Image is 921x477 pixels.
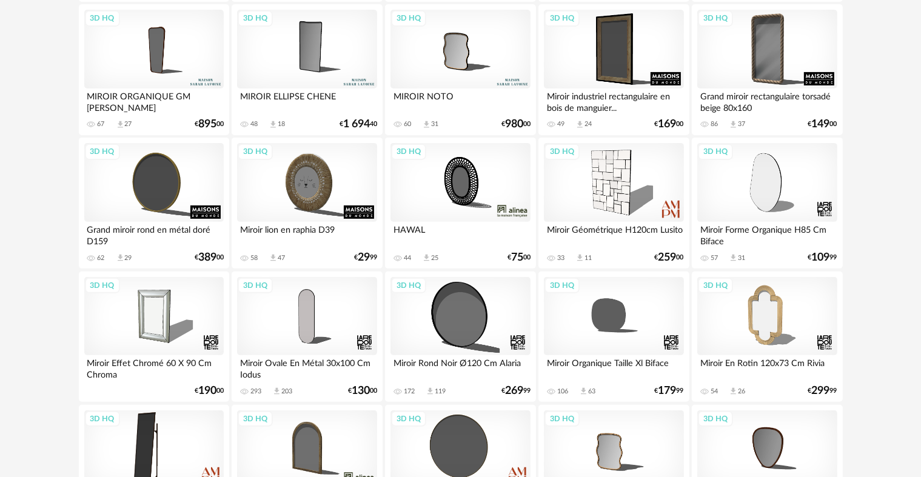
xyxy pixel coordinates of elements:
[658,120,677,128] span: 169
[812,253,830,262] span: 109
[281,387,292,396] div: 203
[422,253,431,262] span: Download icon
[391,144,426,159] div: 3D HQ
[692,138,842,269] a: 3D HQ Miroir Forme Organique H85 Cm Biface 57 Download icon 31 €10999
[125,254,132,262] div: 29
[501,387,531,395] div: € 99
[658,387,677,395] span: 179
[808,253,837,262] div: € 99
[84,222,224,246] div: Grand miroir rond en métal doré D159
[269,253,278,262] span: Download icon
[738,387,745,396] div: 26
[698,411,733,427] div: 3D HQ
[544,222,683,246] div: Miroir Géométrique H120cm Lusito
[195,253,224,262] div: € 00
[711,254,718,262] div: 57
[198,120,216,128] span: 895
[269,120,278,129] span: Download icon
[84,355,224,379] div: Miroir Effet Chromé 60 X 90 Cm Chroma
[738,254,745,262] div: 31
[544,10,580,26] div: 3D HQ
[238,144,273,159] div: 3D HQ
[85,144,120,159] div: 3D HQ
[711,387,718,396] div: 54
[431,120,438,128] div: 31
[195,387,224,395] div: € 00
[729,387,738,396] span: Download icon
[698,10,733,26] div: 3D HQ
[426,387,435,396] span: Download icon
[272,387,281,396] span: Download icon
[116,253,125,262] span: Download icon
[544,88,683,113] div: Miroir industriel rectangulaire en bois de manguier...
[391,411,426,427] div: 3D HQ
[98,254,105,262] div: 62
[354,253,377,262] div: € 99
[390,355,530,379] div: Miroir Rond Noir Ø120 Cm Alaria
[711,120,718,128] div: 86
[232,4,382,135] a: 3D HQ MIROIR ELLIPSE CHENE 48 Download icon 18 €1 69440
[404,254,411,262] div: 44
[584,120,592,128] div: 24
[557,120,564,128] div: 49
[544,411,580,427] div: 3D HQ
[584,254,592,262] div: 11
[340,120,377,128] div: € 40
[544,144,580,159] div: 3D HQ
[435,387,446,396] div: 119
[655,387,684,395] div: € 99
[79,4,229,135] a: 3D HQ MIROIR ORGANIQUE GM [PERSON_NAME] 67 Download icon 27 €89500
[404,120,411,128] div: 60
[729,253,738,262] span: Download icon
[358,253,370,262] span: 29
[385,138,535,269] a: 3D HQ HAWAL 44 Download icon 25 €7500
[390,222,530,246] div: HAWAL
[431,254,438,262] div: 25
[385,272,535,402] a: 3D HQ Miroir Rond Noir Ø120 Cm Alaria 172 Download icon 119 €26999
[385,4,535,135] a: 3D HQ MIROIR NOTO 60 Download icon 31 €98000
[658,253,677,262] span: 259
[575,120,584,129] span: Download icon
[655,120,684,128] div: € 00
[250,254,258,262] div: 58
[698,278,733,293] div: 3D HQ
[812,120,830,128] span: 149
[85,411,120,427] div: 3D HQ
[544,355,683,379] div: Miroir Organique Taille Xl Biface
[238,278,273,293] div: 3D HQ
[501,120,531,128] div: € 00
[79,138,229,269] a: 3D HQ Grand miroir rond en métal doré D159 62 Download icon 29 €38900
[538,4,689,135] a: 3D HQ Miroir industriel rectangulaire en bois de manguier... 49 Download icon 24 €16900
[404,387,415,396] div: 172
[343,120,370,128] span: 1 694
[692,272,842,402] a: 3D HQ Miroir En Rotin 120x73 Cm Rivia 54 Download icon 26 €29999
[278,254,285,262] div: 47
[232,272,382,402] a: 3D HQ Miroir Ovale En Métal 30x100 Cm Iodus 293 Download icon 203 €13000
[812,387,830,395] span: 299
[505,120,523,128] span: 980
[250,120,258,128] div: 48
[544,278,580,293] div: 3D HQ
[237,222,377,246] div: Miroir lion en raphia D39
[422,120,431,129] span: Download icon
[692,4,842,135] a: 3D HQ Grand miroir rectangulaire torsadé beige 80x160 86 Download icon 37 €14900
[505,387,523,395] span: 269
[697,88,837,113] div: Grand miroir rectangulaire torsadé beige 80x160
[729,120,738,129] span: Download icon
[79,272,229,402] a: 3D HQ Miroir Effet Chromé 60 X 90 Cm Chroma €19000
[237,355,377,379] div: Miroir Ovale En Métal 30x100 Cm Iodus
[697,355,837,379] div: Miroir En Rotin 120x73 Cm Rivia
[538,138,689,269] a: 3D HQ Miroir Géométrique H120cm Lusito 33 Download icon 11 €25900
[278,120,285,128] div: 18
[391,278,426,293] div: 3D HQ
[238,411,273,427] div: 3D HQ
[698,144,733,159] div: 3D HQ
[195,120,224,128] div: € 00
[85,278,120,293] div: 3D HQ
[557,254,564,262] div: 33
[198,387,216,395] span: 190
[237,88,377,113] div: MIROIR ELLIPSE CHENE
[808,387,837,395] div: € 99
[198,253,216,262] span: 389
[85,10,120,26] div: 3D HQ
